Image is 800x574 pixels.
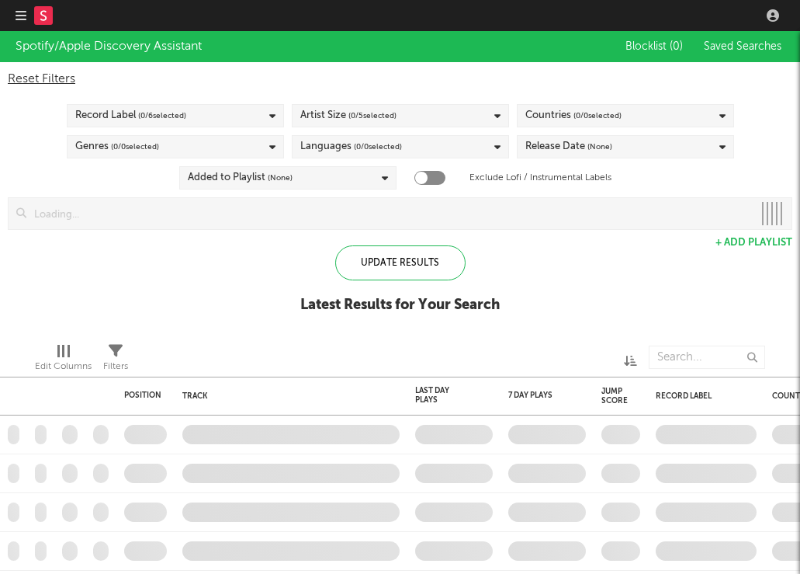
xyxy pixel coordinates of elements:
span: Saved Searches [704,41,784,52]
span: ( 0 / 0 selected) [111,137,159,156]
div: Countries [525,106,622,125]
button: + Add Playlist [715,238,792,248]
div: Record Label [656,391,749,401]
div: Edit Columns [35,338,92,383]
div: Position [124,391,161,400]
span: Blocklist [625,41,683,52]
div: Languages [300,137,402,156]
span: ( 0 / 5 selected) [348,106,397,125]
div: 7 Day Plays [508,391,563,400]
div: Track [182,391,392,401]
span: (None) [587,137,612,156]
div: Added to Playlist [188,169,293,187]
div: Jump Score [601,387,628,405]
span: (None) [268,169,293,187]
div: Update Results [335,245,466,280]
span: ( 0 / 0 selected) [573,106,622,125]
input: Loading... [26,198,753,229]
div: Filters [103,357,128,376]
label: Exclude Lofi / Instrumental Labels [469,169,611,187]
span: ( 0 / 0 selected) [354,137,402,156]
span: ( 0 / 6 selected) [138,106,186,125]
div: Filters [103,338,128,383]
div: Spotify/Apple Discovery Assistant [16,37,202,56]
div: Genres [75,137,159,156]
span: ( 0 ) [670,41,683,52]
button: Saved Searches [699,40,784,53]
div: Artist Size [300,106,397,125]
div: Last Day Plays [415,386,469,405]
div: Latest Results for Your Search [300,296,500,315]
div: Edit Columns [35,357,92,376]
div: Reset Filters [8,70,792,89]
input: Search... [649,346,765,369]
div: Release Date [525,137,612,156]
div: Record Label [75,106,186,125]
